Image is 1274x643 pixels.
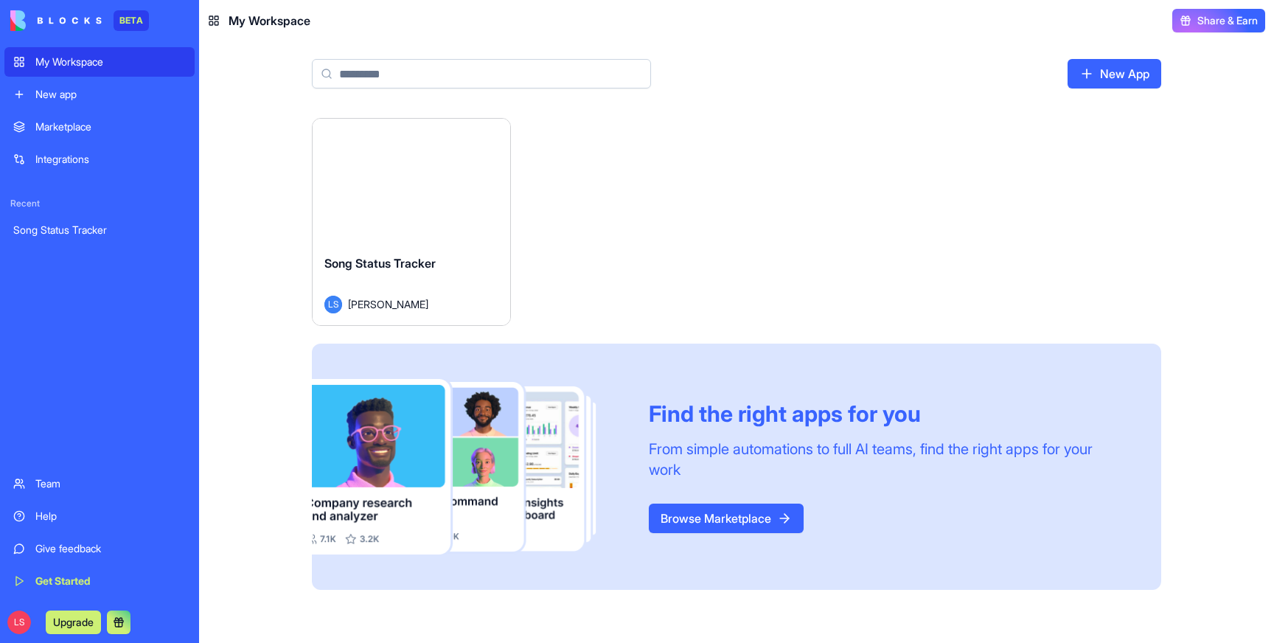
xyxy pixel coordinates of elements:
[35,476,186,491] div: Team
[1172,9,1265,32] button: Share & Earn
[229,12,310,29] span: My Workspace
[4,501,195,531] a: Help
[4,80,195,109] a: New app
[46,611,101,634] button: Upgrade
[348,296,428,312] span: [PERSON_NAME]
[7,611,31,634] span: LS
[649,439,1126,480] div: From simple automations to full AI teams, find the right apps for your work
[4,534,195,563] a: Give feedback
[35,152,186,167] div: Integrations
[4,566,195,596] a: Get Started
[10,10,102,31] img: logo
[4,215,195,245] a: Song Status Tracker
[35,55,186,69] div: My Workspace
[649,400,1126,427] div: Find the right apps for you
[10,10,149,31] a: BETA
[4,112,195,142] a: Marketplace
[1197,13,1258,28] span: Share & Earn
[649,504,804,533] a: Browse Marketplace
[13,223,186,237] div: Song Status Tracker
[35,574,186,588] div: Get Started
[35,87,186,102] div: New app
[114,10,149,31] div: BETA
[1068,59,1161,88] a: New App
[46,614,101,629] a: Upgrade
[4,469,195,498] a: Team
[312,379,625,555] img: Frame_181_egmpey.png
[4,145,195,174] a: Integrations
[312,118,511,326] a: Song Status TrackerLS[PERSON_NAME]
[35,509,186,524] div: Help
[324,256,436,271] span: Song Status Tracker
[4,47,195,77] a: My Workspace
[35,541,186,556] div: Give feedback
[324,296,342,313] span: LS
[35,119,186,134] div: Marketplace
[4,198,195,209] span: Recent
